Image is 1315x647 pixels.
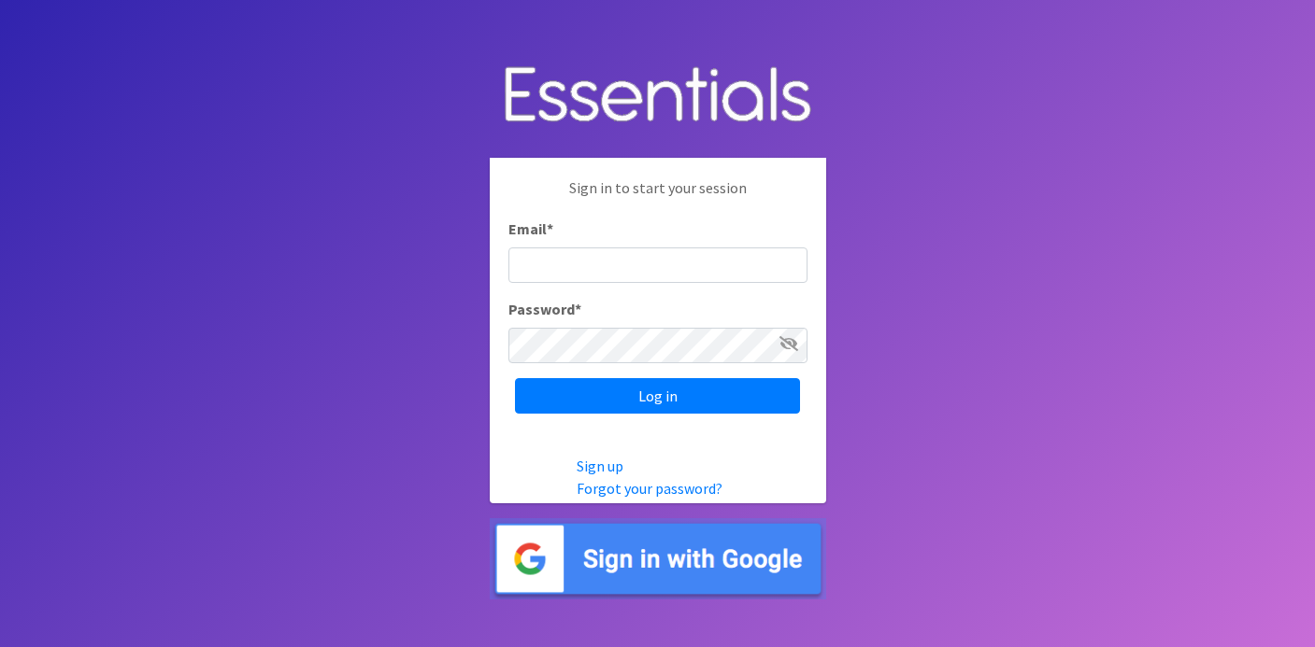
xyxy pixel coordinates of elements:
[508,218,553,240] label: Email
[508,176,808,218] p: Sign in to start your session
[575,300,581,318] abbr: required
[577,479,722,498] a: Forgot your password?
[515,378,800,414] input: Log in
[490,518,826,599] img: Sign in with Google
[577,457,623,475] a: Sign up
[490,48,826,144] img: Human Essentials
[547,219,553,238] abbr: required
[508,298,581,320] label: Password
